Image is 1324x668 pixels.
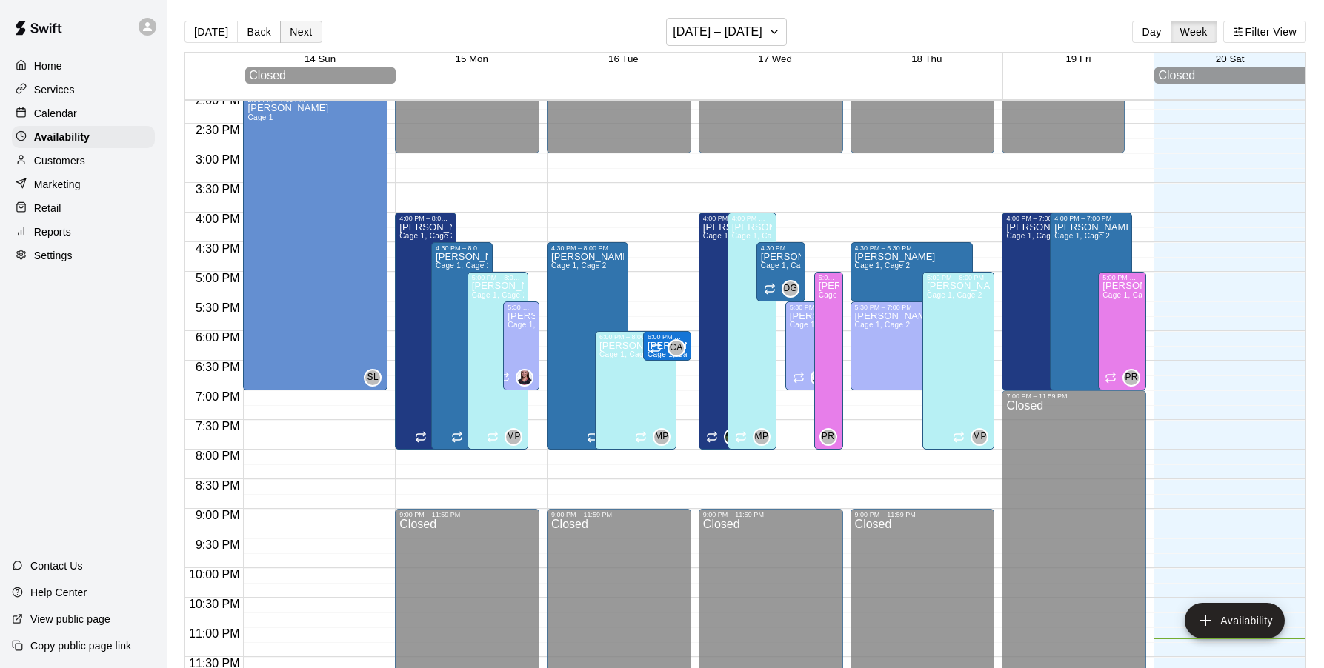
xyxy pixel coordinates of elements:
span: Recurring availability [635,431,647,443]
div: 5:00 PM – 8:00 PM [819,274,839,281]
p: Customers [34,153,85,168]
div: 5:30 PM – 7:00 PM: Available [503,301,539,390]
span: 16 Tue [608,53,639,64]
button: Back [237,21,281,43]
div: 5:30 PM – 7:00 PM [790,304,830,311]
p: View public page [30,612,110,627]
div: 5:00 PM – 7:00 PM: Available [1098,272,1146,390]
div: 5:00 PM – 8:00 PM [927,274,990,281]
span: 7:30 PM [192,420,244,432]
span: MP [973,430,987,444]
h6: [DATE] – [DATE] [673,21,762,42]
div: 5:00 PM – 8:00 PM [472,274,525,281]
span: CA [670,341,682,355]
a: Retail [12,197,155,219]
a: Reports [12,221,155,243]
span: MP [507,430,521,444]
div: 6:00 PM – 6:30 PM [648,333,687,341]
button: 18 Thu [911,53,942,64]
div: 4:00 PM – 8:00 PM [732,215,772,222]
span: Recurring availability [415,431,427,443]
div: 4:30 PM – 5:30 PM [855,244,969,252]
span: 8:30 PM [192,479,244,492]
div: Dan Gamache [782,280,799,298]
a: Marketing [12,173,155,196]
span: 3:30 PM [192,183,244,196]
span: Cage 1, Cage 2 [436,261,491,270]
div: Patrick Reeves [819,428,837,446]
span: 20 Sat [1216,53,1245,64]
button: Day [1132,21,1171,43]
div: Closed [1158,69,1301,82]
button: 17 Wed [758,53,792,64]
span: 7:00 PM [192,390,244,403]
div: 5:00 PM – 8:00 PM: Available [814,272,843,450]
button: 19 Fri [1065,53,1091,64]
span: Cage 1, Cage 2 [1054,232,1110,240]
div: 5:00 PM – 8:00 PM: Available [922,272,994,450]
button: [DATE] [184,21,238,43]
div: Patrick Reeves [1122,369,1140,387]
p: Help Center [30,585,87,600]
span: 9:00 PM [192,509,244,521]
span: Cage 1, Cage 2 [855,321,911,329]
a: Calendar [12,102,155,124]
a: Home [12,55,155,77]
div: 9:00 PM – 11:59 PM [855,511,991,518]
span: Recurring availability [1105,372,1117,384]
div: 5:30 PM – 7:00 PM: Available [851,301,995,390]
div: 5:30 PM – 7:00 PM: Available [785,301,834,390]
span: Recurring availability [650,342,662,354]
div: Marah Stuckey [724,428,742,446]
span: Cage 1, Cage 2 [551,261,607,270]
div: Shelby Lowe [364,369,382,387]
span: Cage 1, Cage 2 [703,232,759,240]
div: Makayla Packer [505,428,522,446]
div: 4:00 PM – 8:00 PM: Available [728,213,776,450]
span: Recurring availability [451,431,463,443]
span: Cage 1, Cage 2 [927,291,982,299]
div: Sammie Harms [516,369,533,387]
span: Cage 1, Cage 2 [1006,232,1062,240]
div: 4:30 PM – 8:00 PM [551,244,624,252]
div: Cameron Alday [668,339,685,357]
span: PR [1125,370,1137,385]
div: 4:30 PM – 5:30 PM: Available [756,242,805,301]
div: 4:30 PM – 5:30 PM: Available [851,242,974,301]
div: 9:00 PM – 11:59 PM [703,511,839,518]
span: 5:00 PM [192,272,244,284]
span: Recurring availability [764,283,776,295]
div: 4:00 PM – 7:00 PM: Available [1002,213,1083,390]
p: Availability [34,130,90,144]
button: Filter View [1223,21,1306,43]
span: MP [755,430,769,444]
div: Availability [12,126,155,148]
span: 3:00 PM [192,153,244,166]
div: 6:00 PM – 6:30 PM: Available [643,331,691,361]
span: Cage 1, Cage 2 [399,232,455,240]
span: 4:30 PM [192,242,244,255]
div: 2:00 PM – 7:00 PM: Available [243,94,387,390]
div: 5:00 PM – 8:00 PM: Available [468,272,529,450]
span: 2:30 PM [192,124,244,136]
div: 7:00 PM – 11:59 PM [1006,393,1142,400]
div: 9:00 PM – 11:59 PM [399,511,535,518]
div: 4:00 PM – 8:00 PM [703,215,743,222]
span: Cage 1, Cage 2 [732,232,788,240]
span: 11:00 PM [185,627,243,640]
div: Services [12,79,155,101]
a: Settings [12,244,155,267]
div: 4:00 PM – 7:00 PM [1054,215,1127,222]
span: 2:00 PM [192,94,244,107]
p: Calendar [34,106,77,121]
div: 5:00 PM – 7:00 PM [1102,274,1142,281]
span: SL [367,370,379,385]
div: 6:00 PM – 8:00 PM [599,333,672,341]
span: Cage 1, Cage 2 [508,321,563,329]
